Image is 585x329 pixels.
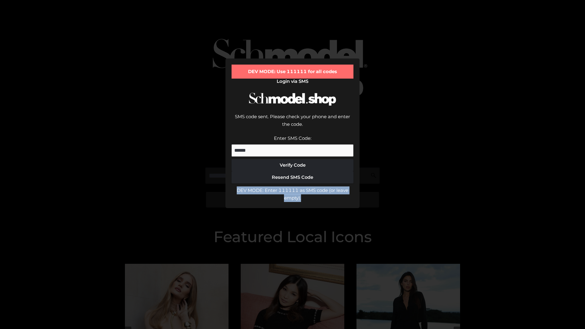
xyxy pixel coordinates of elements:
div: DEV MODE: Enter 111111 as SMS code (or leave empty). [232,186,353,202]
img: Schmodel Logo [247,87,338,111]
div: SMS code sent. Please check your phone and enter the code. [232,113,353,134]
button: Resend SMS Code [232,171,353,183]
button: Verify Code [232,159,353,171]
div: DEV MODE: Use 111111 for all codes [232,65,353,79]
h2: Login via SMS [232,79,353,84]
label: Enter SMS Code: [274,135,311,141]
